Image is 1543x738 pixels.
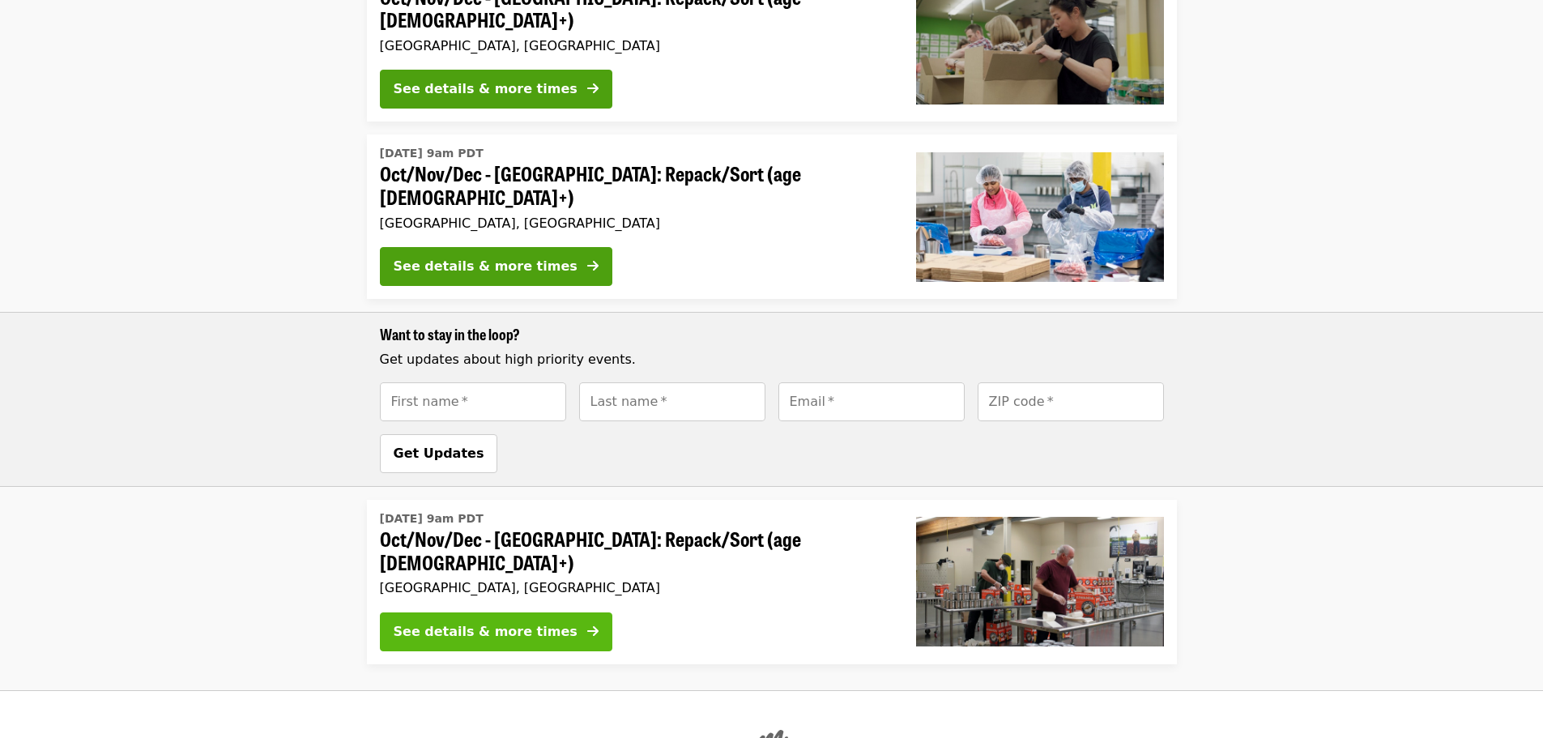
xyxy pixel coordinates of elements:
[380,612,612,651] button: See details & more times
[380,510,484,527] time: [DATE] 9am PDT
[916,517,1164,646] img: Oct/Nov/Dec - Portland: Repack/Sort (age 16+) organized by Oregon Food Bank
[380,382,566,421] input: [object Object]
[380,215,890,231] div: [GEOGRAPHIC_DATA], [GEOGRAPHIC_DATA]
[380,162,890,209] span: Oct/Nov/Dec - [GEOGRAPHIC_DATA]: Repack/Sort (age [DEMOGRAPHIC_DATA]+)
[778,382,965,421] input: [object Object]
[380,247,612,286] button: See details & more times
[380,434,498,473] button: Get Updates
[587,258,599,274] i: arrow-right icon
[380,527,890,574] span: Oct/Nov/Dec - [GEOGRAPHIC_DATA]: Repack/Sort (age [DEMOGRAPHIC_DATA]+)
[394,446,484,461] span: Get Updates
[579,382,765,421] input: [object Object]
[978,382,1164,421] input: [object Object]
[394,257,578,276] div: See details & more times
[380,70,612,109] button: See details & more times
[587,81,599,96] i: arrow-right icon
[916,152,1164,282] img: Oct/Nov/Dec - Beaverton: Repack/Sort (age 10+) organized by Oregon Food Bank
[394,79,578,99] div: See details & more times
[380,145,484,162] time: [DATE] 9am PDT
[394,622,578,642] div: See details & more times
[380,38,890,53] div: [GEOGRAPHIC_DATA], [GEOGRAPHIC_DATA]
[367,500,1177,664] a: See details for "Oct/Nov/Dec - Portland: Repack/Sort (age 16+)"
[367,134,1177,299] a: See details for "Oct/Nov/Dec - Beaverton: Repack/Sort (age 10+)"
[380,352,636,367] span: Get updates about high priority events.
[380,323,520,344] span: Want to stay in the loop?
[587,624,599,639] i: arrow-right icon
[380,580,890,595] div: [GEOGRAPHIC_DATA], [GEOGRAPHIC_DATA]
